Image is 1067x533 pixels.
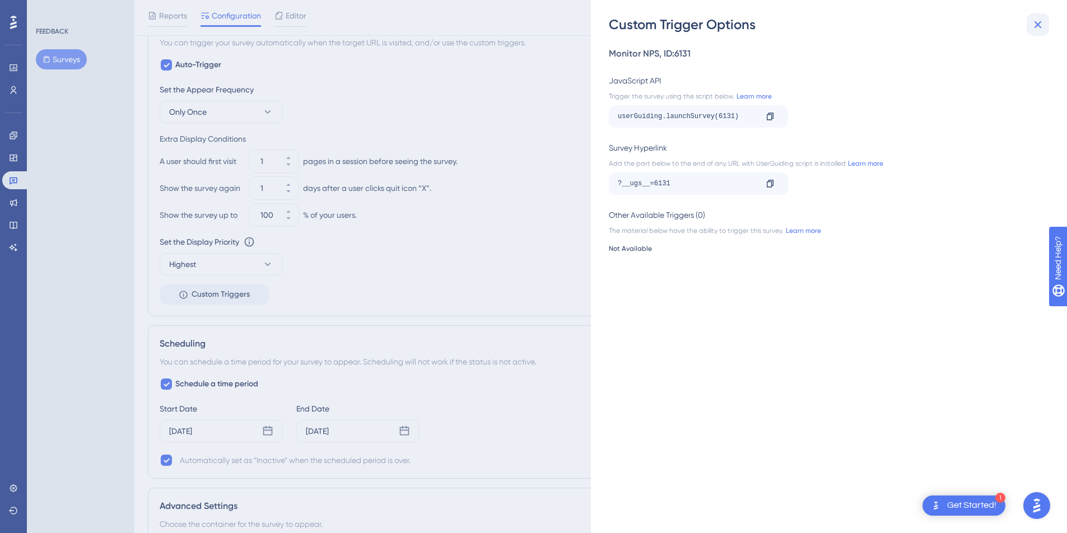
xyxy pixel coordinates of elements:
div: Custom Trigger Options [609,16,1051,34]
div: Survey Hyperlink [609,141,1042,155]
div: Trigger the survey using the script below. [609,92,1042,101]
div: userGuiding.launchSurvey(6131) [618,107,757,125]
img: launcher-image-alternative-text [929,499,943,512]
div: Other Available Triggers (0) [609,208,1042,222]
iframe: UserGuiding AI Assistant Launcher [1020,489,1054,522]
div: Monitor NPS , ID: 6131 [609,47,1042,60]
a: Learn more [734,92,772,101]
div: The material below have the ability to trigger this survey. [609,226,1042,235]
div: Get Started! [947,499,996,512]
div: Add the part below to the end of any URL with UserGuiding script is installed [609,159,1042,168]
span: Need Help? [26,3,70,16]
div: Open Get Started! checklist, remaining modules: 1 [922,495,1005,516]
div: Not Available [609,244,1042,253]
div: JavaScript API [609,74,1042,87]
div: ?__ugs__=6131 [618,175,757,193]
a: Learn more [846,159,883,168]
a: Learn more [784,226,821,235]
div: 1 [995,493,1005,503]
